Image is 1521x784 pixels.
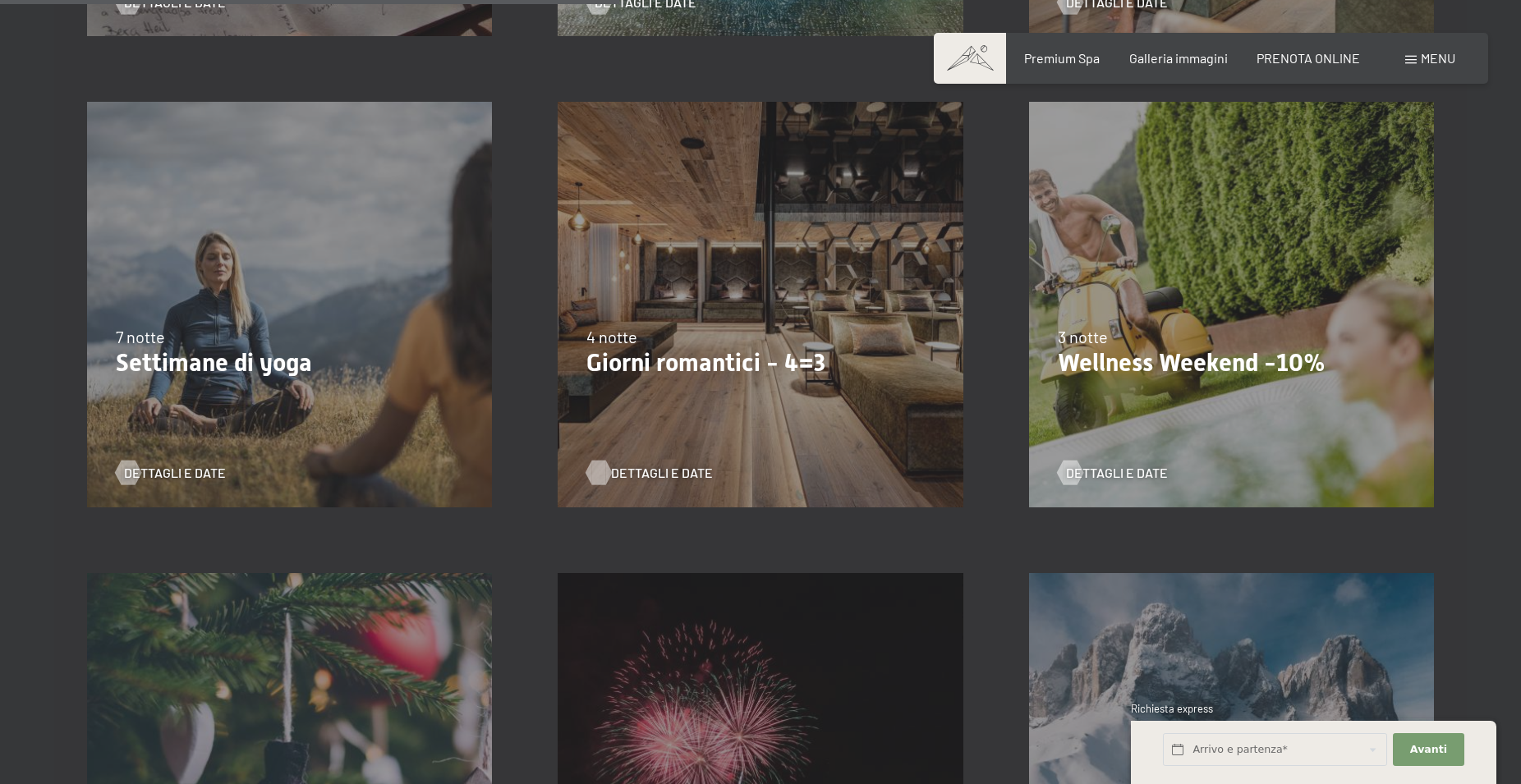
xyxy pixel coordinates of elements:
[586,464,696,482] a: Dettagli e Date
[611,464,713,482] span: Dettagli e Date
[586,348,934,378] p: Giorni romantici - 4=3
[116,348,463,378] p: Settimane di yoga
[1131,702,1213,715] span: Richiesta express
[1393,733,1464,767] button: Avanti
[1257,50,1360,66] a: PRENOTA ONLINE
[1410,742,1447,757] span: Avanti
[116,327,165,346] span: 7 notte
[586,327,637,346] span: 4 notte
[1058,327,1108,346] span: 3 notte
[1421,50,1455,66] span: Menu
[1024,50,1100,66] a: Premium Spa
[1058,348,1405,378] p: Wellness Weekend -10%
[124,464,226,482] span: Dettagli e Date
[1058,464,1168,482] a: Dettagli e Date
[1066,464,1168,482] span: Dettagli e Date
[116,464,226,482] a: Dettagli e Date
[1129,50,1228,66] a: Galleria immagini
